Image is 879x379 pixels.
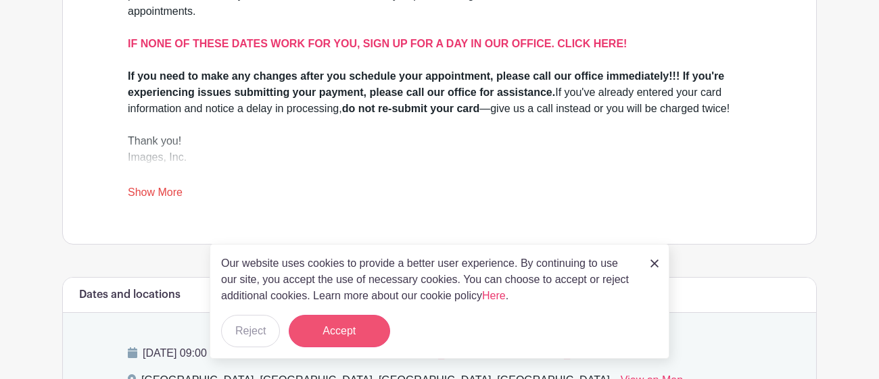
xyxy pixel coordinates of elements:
[128,345,751,361] p: [DATE] 09:00 am to 03:00 pm
[128,70,724,98] strong: If you need to make any changes after you schedule your appointment, please call our office immed...
[650,259,659,268] img: close_button-5f87c8562297e5c2d7936805f587ecaba9071eb48480494691a3f1689db116b3.svg
[128,38,627,49] a: IF NONE OF THESE DATES WORK FOR YOU, SIGN UP FOR A DAY IN OUR OFFICE. CLICK HERE!
[128,186,183,203] a: Show More
[221,315,280,347] button: Reject
[128,68,751,117] div: If you've already entered your card information and notice a delay in processing, —give us a call...
[482,290,506,301] a: Here
[221,255,636,304] p: Our website uses cookies to provide a better user experience. By continuing to use our site, you ...
[128,149,751,182] div: Images, Inc.
[128,133,751,149] div: Thank you!
[128,168,214,179] a: [DOMAIN_NAME]
[79,288,181,301] h6: Dates and locations
[342,103,480,114] strong: do not re-submit your card
[289,315,390,347] button: Accept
